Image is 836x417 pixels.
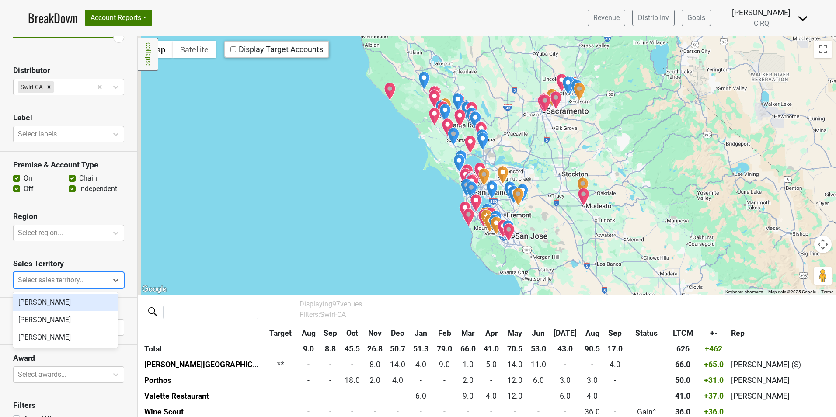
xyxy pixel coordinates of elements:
div: Porthos [455,150,467,168]
div: Golden Gate Wine Cellars [460,178,473,197]
div: Los Altos Golf & Country Club [491,216,502,235]
th: Dec: activate to sort column ascending [386,325,409,341]
th: Apr: activate to sort column ascending [480,325,503,341]
th: Sep: activate to sort column ascending [320,325,341,341]
td: [PERSON_NAME] [729,388,822,404]
th: 45.5 [341,341,364,357]
div: Occasional Wine — Online Only [481,203,493,222]
div: Draeger's Market - Los Altos [488,214,501,233]
button: Toggle fullscreen view [814,41,832,58]
a: Valette Restaurant [144,392,209,400]
div: Rose Park Bistro [556,73,568,92]
td: 4.0 [581,388,604,404]
th: Jan: activate to sort column ascending [409,325,433,341]
div: Trevino Wine Bar [467,174,479,192]
div: Weimax Wines & Spirits [469,193,481,211]
div: The Village Pub [478,209,490,227]
td: 4.0 [604,357,625,372]
div: Be.Steak.A [503,223,515,241]
td: 41.0 [668,388,698,404]
div: The Matheson [428,90,441,108]
label: Off [24,184,34,194]
th: 70.5 [503,341,527,357]
div: Appellation Healdsburg [428,86,441,104]
button: Account Reports [85,10,152,26]
th: Status: activate to sort column ascending [626,325,668,341]
th: Aug: activate to sort column ascending [298,325,320,341]
div: Ella Dining Room and Bar [538,93,550,111]
td: - [298,357,320,372]
button: Keyboard shortcuts [725,289,763,295]
a: Terms (opens in new tab) [821,289,833,294]
td: +65.0 [698,357,729,372]
span: +462 [705,344,722,353]
div: Wine Spectrum - Online Only [439,104,451,122]
td: 12.0 [503,372,527,388]
h3: Filters [13,401,124,410]
span: Swirl-CA [320,310,346,319]
div: Elizabeth Bernhisel Collectibles [465,172,477,191]
td: - [341,388,364,404]
h3: Distributor [13,66,124,75]
th: Jun: activate to sort column ascending [527,325,550,341]
div: Papa Lou's Wine & Spirits [452,93,464,111]
td: 4.0 [386,372,409,388]
td: - [433,372,456,388]
div: Matteo's Pizza & Bistro [550,91,562,109]
td: 18.0 [341,372,364,388]
td: - [604,388,625,404]
td: - [527,388,550,404]
div: Elevation Wine Cellars [461,101,473,119]
div: Ludwig's Fine Wine & Spirits [453,154,465,172]
div: Wine Access - Online Only [475,120,487,139]
img: Dropdown Menu [798,13,808,24]
th: 8.8 [320,341,341,357]
td: 50.0 [668,372,698,388]
div: Wine Scout [477,132,489,150]
div: RH Yountville Wine Vault [469,110,481,129]
div: Niku Steakhouse [466,174,478,193]
div: [PERSON_NAME] [13,294,118,311]
th: 50.7 [386,341,409,357]
div: Wing & Barrel Ranch [464,135,477,153]
th: 26.8 [364,341,386,357]
th: Jul: activate to sort column ascending [550,325,580,341]
div: Vintners Resort [437,101,449,119]
div: The Ritz-Carlton, Half Moon Bay [463,208,475,226]
th: Target: activate to sort column ascending [263,325,297,341]
td: 6.0 [409,388,433,404]
th: LTCM: activate to sort column ascending [668,325,698,341]
div: [PERSON_NAME] [13,329,118,346]
th: Rep: activate to sort column ascending [729,325,822,341]
td: - [364,388,386,404]
div: Boulevard [467,172,479,191]
div: Alexander's Steakhouse [497,219,509,238]
div: Mayacama Golf Club [439,97,451,116]
td: 2.0 [364,372,386,388]
div: K Laz Wine Collection [469,111,481,129]
td: - [341,357,364,372]
td: - [581,357,604,372]
th: 9.0 [298,341,320,357]
div: Mezzeluna [442,118,454,136]
label: Independent [79,184,117,194]
th: Sep: activate to sort column ascending [604,325,625,341]
div: Zaytoon Mediterranean Restaurant & Bar [474,162,486,181]
th: 626 [668,341,698,357]
span: CIRQ [754,19,769,28]
th: 43.0 [550,341,580,357]
th: Nov: activate to sort column ascending [364,325,386,341]
th: 79.0 [433,341,456,357]
div: Vintage Wine Merchants [502,220,514,238]
a: BreakDown [28,9,78,27]
div: Lucille [578,188,590,206]
td: 3.0 [581,372,604,388]
td: - [604,372,625,388]
div: Artisan Wine Depot [490,210,502,229]
td: 8.0 [364,357,386,372]
div: Charlie Palmer Steak Napa [475,121,487,139]
img: Google [140,284,169,295]
div: Benu [466,173,478,191]
div: Palo Alto Hills Golf & Country Club [484,214,496,233]
div: No Limit Fine Wines [418,71,430,90]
